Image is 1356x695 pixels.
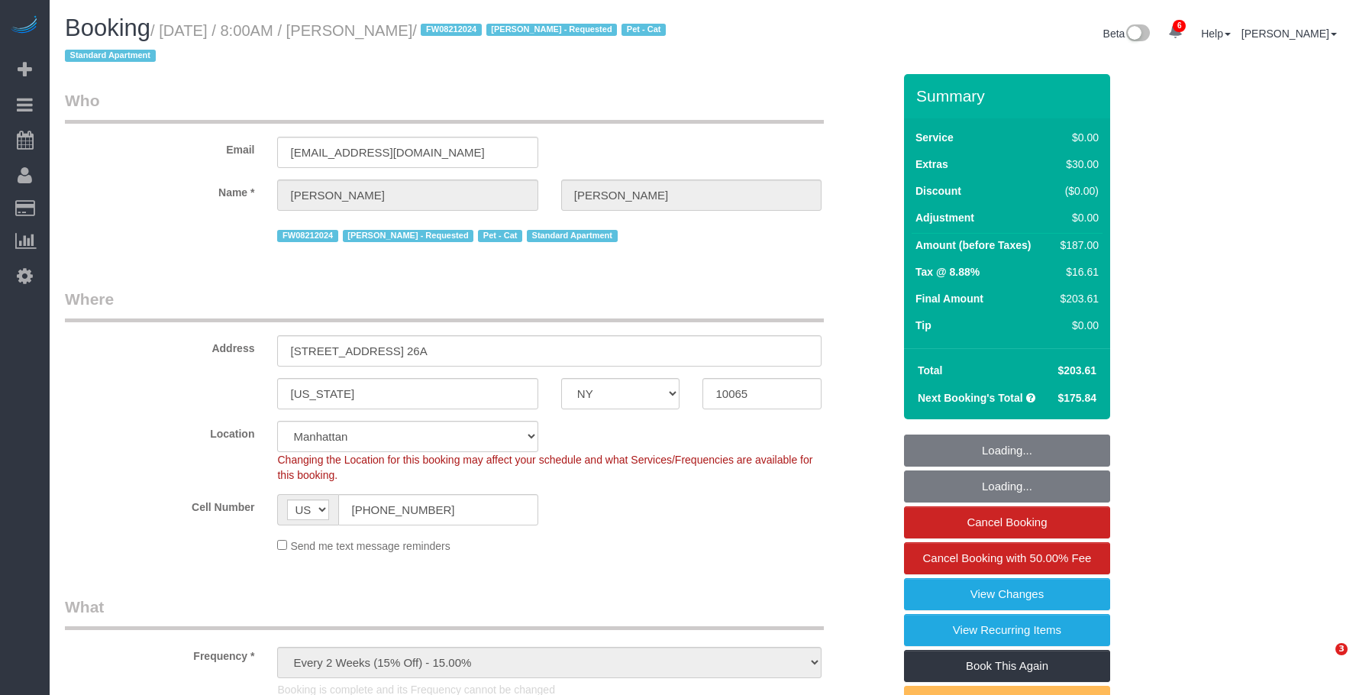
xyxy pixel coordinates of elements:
span: Cancel Booking with 50.00% Fee [923,551,1092,564]
a: Beta [1103,27,1151,40]
label: Tip [915,318,931,333]
span: Send me text message reminders [290,540,450,552]
span: Booking [65,15,150,41]
a: Book This Again [904,650,1110,682]
span: $203.61 [1057,364,1096,377]
input: City [277,378,538,409]
label: Adjustment [915,210,974,225]
a: View Recurring Items [904,614,1110,646]
div: $187.00 [1054,238,1099,253]
strong: Total [918,364,942,377]
span: 6 [1173,20,1186,32]
div: ($0.00) [1054,183,1099,199]
iframe: Intercom live chat [1304,643,1341,680]
a: View Changes [904,578,1110,610]
a: Cancel Booking with 50.00% Fee [904,542,1110,574]
span: 3 [1335,643,1348,655]
a: 6 [1161,15,1190,49]
span: Standard Apartment [65,50,156,62]
span: FW08212024 [277,230,337,242]
label: Location [53,421,266,441]
h3: Summary [916,87,1103,105]
legend: Where [65,288,824,322]
strong: Next Booking's Total [918,392,1023,404]
div: $16.61 [1054,264,1099,280]
span: FW08212024 [421,24,481,36]
label: Discount [915,183,961,199]
div: $203.61 [1054,291,1099,306]
div: $0.00 [1054,318,1099,333]
input: Email [277,137,538,168]
a: [PERSON_NAME] [1241,27,1337,40]
label: Name * [53,179,266,200]
a: Cancel Booking [904,506,1110,538]
label: Amount (before Taxes) [915,238,1031,253]
label: Service [915,130,954,145]
small: / [DATE] / 8:00AM / [PERSON_NAME] [65,22,670,65]
label: Tax @ 8.88% [915,264,980,280]
label: Extras [915,157,948,172]
img: New interface [1125,24,1150,44]
span: [PERSON_NAME] - Requested [486,24,617,36]
input: Last Name [561,179,822,211]
label: Final Amount [915,291,983,306]
span: [PERSON_NAME] - Requested [343,230,473,242]
input: Zip Code [702,378,822,409]
legend: What [65,596,824,630]
span: Pet - Cat [621,24,666,36]
img: Automaid Logo [9,15,40,37]
div: $0.00 [1054,210,1099,225]
span: $175.84 [1057,392,1096,404]
label: Email [53,137,266,157]
div: $0.00 [1054,130,1099,145]
label: Cell Number [53,494,266,515]
a: Help [1201,27,1231,40]
div: $30.00 [1054,157,1099,172]
legend: Who [65,89,824,124]
span: Changing the Location for this booking may affect your schedule and what Services/Frequencies are... [277,454,812,481]
label: Address [53,335,266,356]
input: Cell Number [338,494,538,525]
label: Frequency * [53,643,266,664]
input: First Name [277,179,538,211]
span: Pet - Cat [478,230,522,242]
span: Standard Apartment [527,230,618,242]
